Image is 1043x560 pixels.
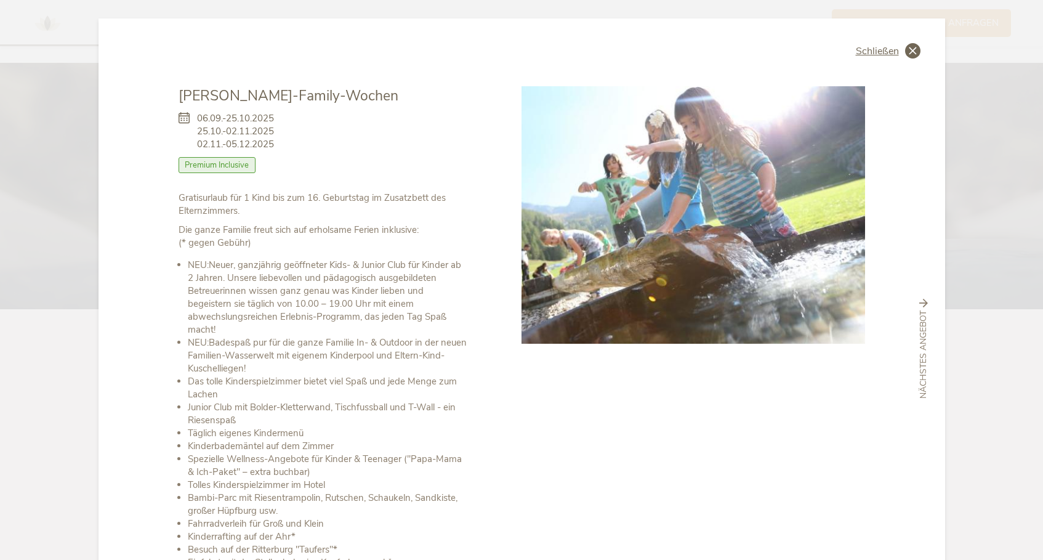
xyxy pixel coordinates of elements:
li: Bambi-Parc mit Riesentrampolin, Rutschen, Schaukeln, Sandkiste, großer Hüpfburg usw. [188,492,467,517]
li: Kinderrafting auf der Ahr* [188,530,467,543]
li: Besuch auf der Ritterburg "Taufers"* [188,543,467,556]
li: Fahrradverleih für Groß und Klein [188,517,467,530]
b: Die ganze Familie freut sich auf erholsame Ferien inklusive: [179,224,419,236]
b: NEU: [188,259,209,271]
li: Tolles Kinderspielzimmer im Hotel [188,479,467,492]
span: 06.09.-25.10.2025 25.10.-02.11.2025 02.11.-05.12.2025 [197,112,274,151]
b: NEU: [188,336,209,349]
span: [PERSON_NAME]-Family-Wochen [179,86,398,105]
li: Kinderbademäntel auf dem Zimmer [188,440,467,453]
li: Das tolle Kinderspielzimmer bietet viel Spaß und jede Menge zum Lachen [188,375,467,401]
img: Sommer-Family-Wochen [521,86,865,344]
span: nächstes Angebot [917,310,930,399]
span: Premium Inclusive [179,157,256,173]
li: Täglich eigenes Kindermenü [188,427,467,440]
li: Spezielle Wellness-Angebote für Kinder & Teenager ("Papa-Mama & Ich-Paket" – extra buchbar) [188,453,467,479]
p: (* gegen Gebühr) [179,224,467,250]
li: Neuer, ganzjährig geöffneter Kids- & Junior Club für Kinder ab 2 Jahren. Unsere liebevollen und p... [188,259,467,336]
p: Gratisurlaub für 1 Kind bis zum 16. Geburtstag im Zusatzbett des Elternzimmers. [179,192,467,217]
li: Badespaß pur für die ganze Familie In- & Outdoor in der neuen Familien-Wasserwelt mit eigenem Kin... [188,336,467,375]
li: Junior Club mit Bolder-Kletterwand, Tischfussball und T-Wall - ein Riesenspaß [188,401,467,427]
